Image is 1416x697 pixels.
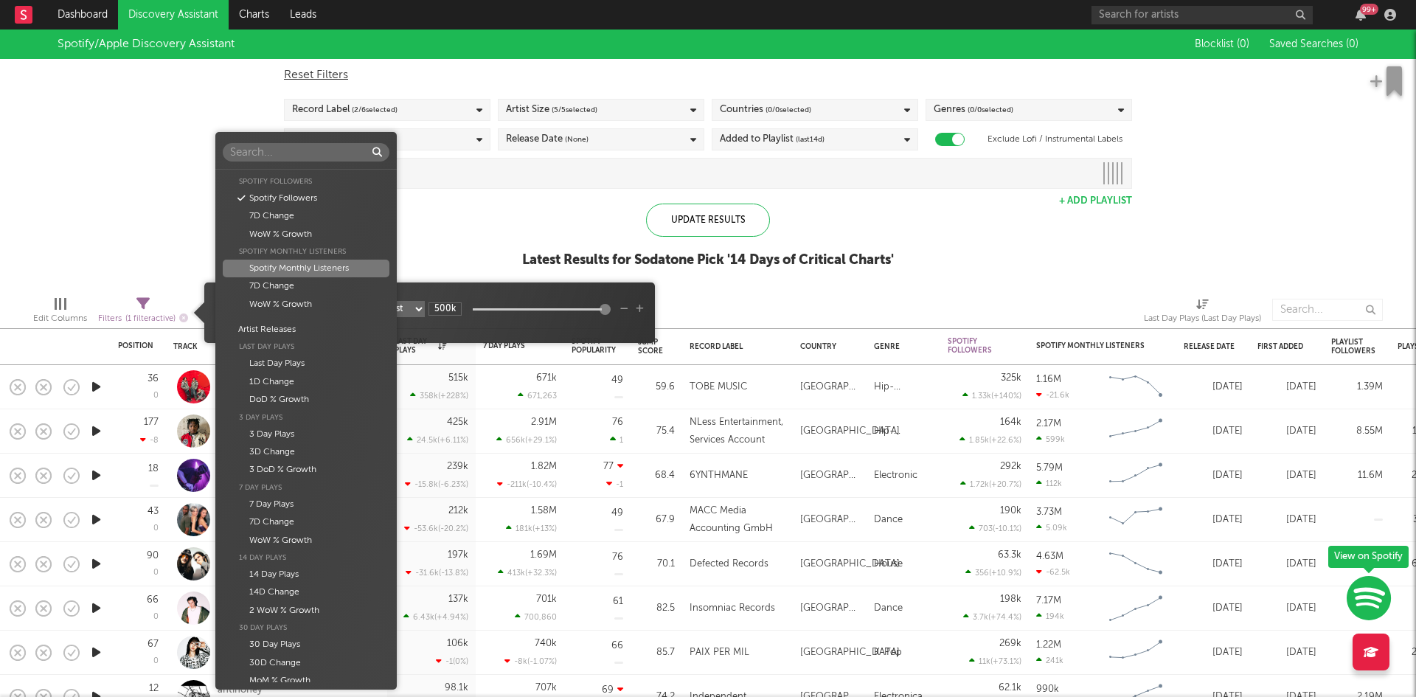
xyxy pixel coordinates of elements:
div: 3 DoD % Growth [223,461,389,479]
div: Spotify Monthly Listeners [223,260,389,277]
input: Search... [223,143,389,162]
div: Spotify Monthly Listeners [223,243,389,260]
div: Last Day Plays [223,355,389,372]
div: 3 Day Plays [223,426,389,443]
div: 2 WoW % Growth [223,602,389,620]
div: Last Day Plays [223,339,389,355]
div: MoM % Growth [223,672,389,690]
div: 7D Change [223,207,389,225]
div: Artist Releases [223,321,389,339]
div: 14D Change [223,583,389,601]
div: 14 Day Plays [223,566,389,583]
div: 1D Change [223,373,389,391]
div: 7D Change [223,513,389,531]
div: 30 Day Plays [223,636,389,653]
div: 7D Change [223,277,389,295]
div: DoD % Growth [223,391,389,409]
div: 7 Day Plays [223,496,389,513]
div: 30 Day Plays [223,620,389,636]
div: 3 Day Plays [223,409,389,426]
div: Spotify Followers [223,190,389,207]
div: 3D Change [223,443,389,461]
div: WoW % Growth [223,296,389,313]
div: WoW % Growth [223,226,389,243]
div: 30D Change [223,654,389,672]
div: Spotify Followers [223,173,389,190]
div: WoW % Growth [223,532,389,549]
div: 14 Day Plays [223,549,389,566]
div: 7 Day Plays [223,479,389,496]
